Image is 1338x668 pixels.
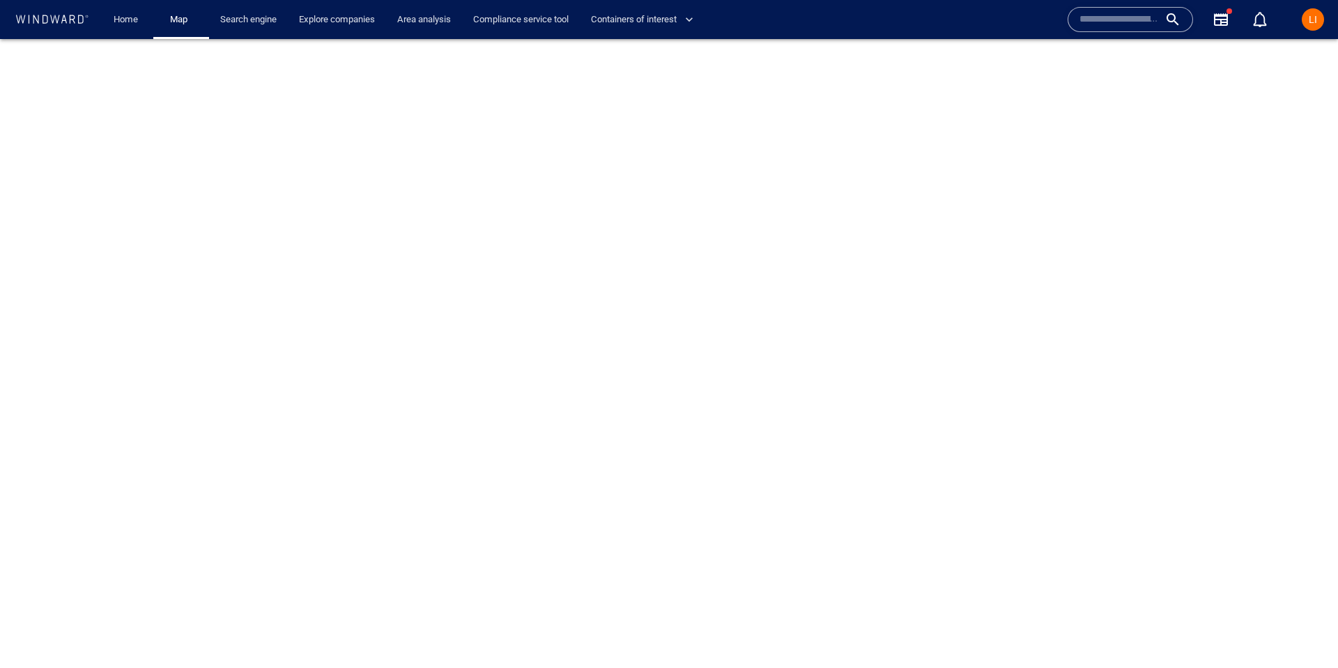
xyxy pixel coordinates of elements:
span: LI [1309,14,1317,25]
a: Map [164,8,198,32]
a: Search engine [215,8,282,32]
a: Compliance service tool [468,8,574,32]
button: LI [1299,6,1327,33]
button: Map [159,8,203,32]
button: Containers of interest [585,8,705,32]
iframe: Chat [1279,605,1328,658]
button: Home [103,8,148,32]
a: Home [108,8,144,32]
div: Notification center [1252,11,1268,28]
a: Area analysis [392,8,456,32]
span: Containers of interest [591,12,693,28]
a: Explore companies [293,8,380,32]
